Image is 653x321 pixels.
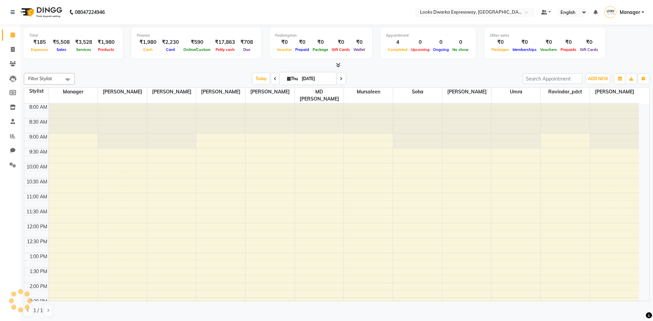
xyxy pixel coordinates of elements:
div: ₹0 [330,38,352,46]
span: Mursaleen [344,88,393,96]
span: [PERSON_NAME] [196,88,245,96]
img: logo [17,3,64,22]
div: Stylist [24,88,49,95]
img: Manager [604,6,616,18]
span: Filter Stylist [28,76,52,81]
div: ₹0 [275,38,294,46]
div: ₹5,508 [50,38,72,46]
span: Products [96,47,116,52]
input: 2025-09-04 [300,74,334,84]
div: ₹2,230 [159,38,182,46]
span: Manager [620,9,640,16]
div: 2:30 PM [28,298,49,305]
div: ₹0 [559,38,578,46]
span: Soha [393,88,442,96]
span: [PERSON_NAME] [98,88,147,96]
div: ₹0 [352,38,367,46]
div: Other sales [490,33,600,38]
div: ₹0 [490,38,511,46]
span: Ongoing [431,47,451,52]
div: Total [29,33,117,38]
span: Online/Custom [182,47,212,52]
div: 10:00 AM [25,163,49,171]
span: Services [74,47,93,52]
div: 11:00 AM [25,193,49,200]
div: ₹0 [511,38,538,46]
span: Wallet [352,47,367,52]
span: Sales [55,47,68,52]
span: [PERSON_NAME] [442,88,491,96]
div: Finance [137,33,256,38]
div: 8:00 AM [28,104,49,111]
div: ₹0 [538,38,559,46]
div: ₹0 [311,38,330,46]
span: ADD NEW [588,76,608,81]
span: Vouchers [538,47,559,52]
span: Prepaid [294,47,311,52]
span: Due [241,47,252,52]
div: ₹590 [182,38,212,46]
span: Expenses [29,47,50,52]
div: 9:00 AM [28,133,49,141]
span: [PERSON_NAME] [590,88,639,96]
div: ₹185 [29,38,50,46]
span: Prepaids [559,47,578,52]
div: ₹1,980 [95,38,117,46]
span: Today [253,73,270,84]
span: Completed [386,47,409,52]
span: [PERSON_NAME] [147,88,196,96]
div: 4 [386,38,409,46]
div: ₹0 [578,38,600,46]
div: ₹708 [238,38,256,46]
span: Cash [141,47,154,52]
div: 12:00 PM [26,223,49,230]
input: Search Appointment [523,73,582,84]
button: ADD NEW [586,74,610,84]
span: Manager [49,88,98,96]
div: 10:30 AM [25,178,49,185]
div: ₹0 [294,38,311,46]
div: 1:00 PM [28,253,49,260]
span: Ravindar_pdct [541,88,590,96]
div: ₹1,980 [137,38,159,46]
span: Packages [490,47,511,52]
span: No show [451,47,470,52]
b: 08047224946 [75,3,105,22]
div: 11:30 AM [25,208,49,215]
div: ₹3,528 [72,38,95,46]
div: 8:30 AM [28,119,49,126]
span: Umra [491,88,540,96]
span: Gift Cards [330,47,352,52]
span: Package [311,47,330,52]
span: 1 / 1 [33,307,43,314]
div: 9:30 AM [28,148,49,156]
div: 1:30 PM [28,268,49,275]
span: Card [164,47,177,52]
div: 2:00 PM [28,283,49,290]
div: Redemption [275,33,367,38]
span: Thu [285,76,300,81]
div: 12:30 PM [26,238,49,245]
div: 0 [409,38,431,46]
div: 0 [431,38,451,46]
div: Appointment [386,33,470,38]
span: Gift Cards [578,47,600,52]
div: ₹17,863 [212,38,238,46]
span: Upcoming [409,47,431,52]
span: Memberships [511,47,538,52]
span: [PERSON_NAME] [246,88,295,96]
span: MD [PERSON_NAME] [295,88,344,103]
span: Petty cash [214,47,236,52]
div: 0 [451,38,470,46]
span: Voucher [275,47,294,52]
